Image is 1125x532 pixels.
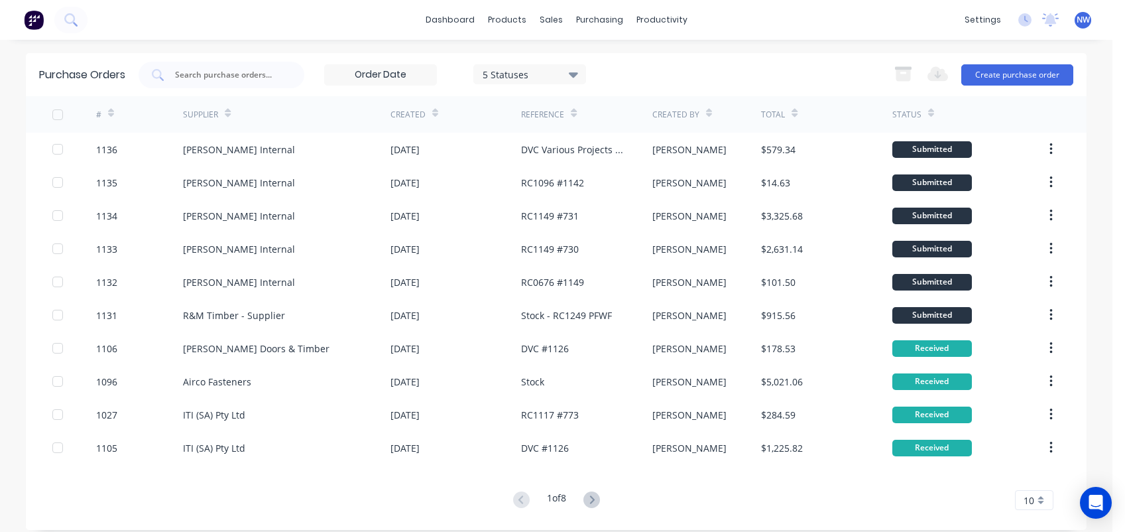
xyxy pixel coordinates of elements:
[1077,14,1090,26] span: NW
[390,109,426,121] div: Created
[761,176,790,190] div: $14.63
[1080,487,1112,519] div: Open Intercom Messenger
[183,242,295,256] div: [PERSON_NAME] Internal
[183,275,295,289] div: [PERSON_NAME] Internal
[761,143,796,157] div: $579.34
[892,274,972,291] div: Submitted
[892,109,921,121] div: Status
[390,441,420,455] div: [DATE]
[892,373,972,390] div: Received
[96,342,117,356] div: 1106
[761,441,803,455] div: $1,225.82
[533,10,569,30] div: sales
[892,241,972,257] div: Submitted
[390,242,420,256] div: [DATE]
[761,209,803,223] div: $3,325.68
[521,342,569,356] div: DVC #1126
[652,109,699,121] div: Created By
[390,308,420,322] div: [DATE]
[183,342,329,356] div: [PERSON_NAME] Doors & Timber
[96,176,117,190] div: 1135
[96,275,117,289] div: 1132
[24,10,44,30] img: Factory
[761,342,796,356] div: $178.53
[761,308,796,322] div: $915.56
[547,491,566,510] div: 1 of 8
[892,440,972,456] div: Received
[761,109,785,121] div: Total
[761,242,803,256] div: $2,631.14
[96,441,117,455] div: 1105
[390,176,420,190] div: [DATE]
[892,208,972,224] div: Submitted
[652,242,727,256] div: [PERSON_NAME]
[183,308,285,322] div: R&M Timber - Supplier
[174,68,284,82] input: Search purchase orders...
[390,143,420,157] div: [DATE]
[521,441,569,455] div: DVC #1126
[183,176,295,190] div: [PERSON_NAME] Internal
[96,109,101,121] div: #
[761,375,803,389] div: $5,021.06
[521,308,612,322] div: Stock - RC1249 PFWF
[652,408,727,422] div: [PERSON_NAME]
[96,143,117,157] div: 1136
[183,109,218,121] div: Supplier
[569,10,630,30] div: purchasing
[390,275,420,289] div: [DATE]
[183,375,251,389] div: Airco Fasteners
[652,275,727,289] div: [PERSON_NAME]
[483,67,577,81] div: 5 Statuses
[961,64,1073,86] button: Create purchase order
[521,275,584,289] div: RC0676 #1149
[521,209,579,223] div: RC1149 #731
[1024,494,1034,507] span: 10
[521,375,544,389] div: Stock
[96,375,117,389] div: 1096
[183,441,245,455] div: ITI (SA) Pty Ltd
[652,308,727,322] div: [PERSON_NAME]
[183,408,245,422] div: ITI (SA) Pty Ltd
[958,10,1008,30] div: settings
[521,109,564,121] div: Reference
[419,10,481,30] a: dashboard
[652,143,727,157] div: [PERSON_NAME]
[390,342,420,356] div: [DATE]
[325,65,436,85] input: Order Date
[521,176,584,190] div: RC1096 #1142
[183,143,295,157] div: [PERSON_NAME] Internal
[652,342,727,356] div: [PERSON_NAME]
[390,408,420,422] div: [DATE]
[481,10,533,30] div: products
[652,209,727,223] div: [PERSON_NAME]
[892,340,972,357] div: Received
[652,375,727,389] div: [PERSON_NAME]
[652,176,727,190] div: [PERSON_NAME]
[96,408,117,422] div: 1027
[761,408,796,422] div: $284.59
[761,275,796,289] div: $101.50
[390,209,420,223] div: [DATE]
[892,141,972,158] div: Submitted
[630,10,694,30] div: productivity
[892,307,972,324] div: Submitted
[521,242,579,256] div: RC1149 #730
[521,143,625,157] div: DVC Various Projects #1126
[183,209,295,223] div: [PERSON_NAME] Internal
[39,67,125,83] div: Purchase Orders
[892,174,972,191] div: Submitted
[892,407,972,423] div: Received
[96,242,117,256] div: 1133
[652,441,727,455] div: [PERSON_NAME]
[390,375,420,389] div: [DATE]
[96,308,117,322] div: 1131
[96,209,117,223] div: 1134
[521,408,579,422] div: RC1117 #773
